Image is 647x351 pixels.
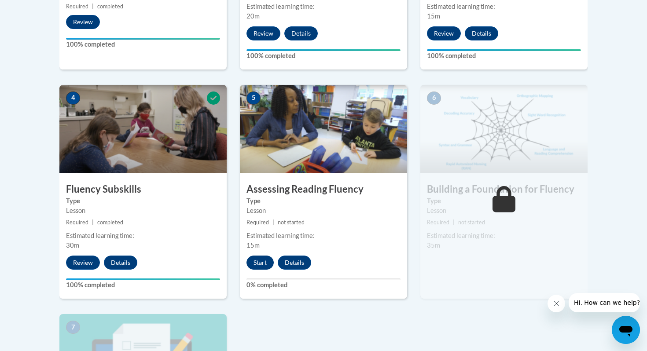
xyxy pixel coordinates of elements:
div: Estimated learning time: [427,231,581,241]
label: 100% completed [66,280,220,290]
span: 35m [427,241,440,249]
div: Lesson [66,206,220,216]
span: | [92,219,94,226]
h3: Building a Foundation for Fluency [420,183,588,196]
span: | [272,219,274,226]
button: Review [246,26,280,40]
div: Your progress [66,278,220,280]
button: Details [465,26,498,40]
label: Type [246,196,401,206]
span: Required [246,219,269,226]
button: Review [66,256,100,270]
button: Details [284,26,318,40]
button: Review [66,15,100,29]
span: 15m [246,241,260,249]
div: Your progress [246,49,401,51]
button: Review [427,26,461,40]
span: 6 [427,91,441,105]
span: completed [97,219,123,226]
span: 20m [246,12,260,20]
div: Your progress [66,38,220,40]
h3: Assessing Reading Fluency [240,183,407,196]
div: Estimated learning time: [427,2,581,11]
label: Type [427,196,581,206]
button: Details [104,256,137,270]
span: 4 [66,91,80,105]
span: completed [97,3,123,10]
span: 15m [427,12,440,20]
label: 100% completed [427,51,581,61]
label: Type [66,196,220,206]
div: Estimated learning time: [66,231,220,241]
span: not started [458,219,485,226]
span: not started [278,219,305,226]
button: Start [246,256,274,270]
label: 100% completed [66,40,220,49]
iframe: Button to launch messaging window [612,316,640,344]
span: 30m [66,241,79,249]
div: Estimated learning time: [246,2,401,11]
button: Details [278,256,311,270]
span: | [453,219,455,226]
iframe: Message from company [569,293,640,312]
div: Lesson [246,206,401,216]
span: 7 [66,321,80,334]
div: Lesson [427,206,581,216]
iframe: Close message [548,295,565,312]
label: 100% completed [246,51,401,61]
div: Estimated learning time: [246,231,401,241]
img: Course Image [240,85,407,173]
h3: Fluency Subskills [59,183,227,196]
span: Required [66,3,88,10]
img: Course Image [59,85,227,173]
label: 0% completed [246,280,401,290]
span: 5 [246,91,261,105]
span: | [92,3,94,10]
span: Required [427,219,449,226]
div: Your progress [427,49,581,51]
span: Required [66,219,88,226]
img: Course Image [420,85,588,173]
